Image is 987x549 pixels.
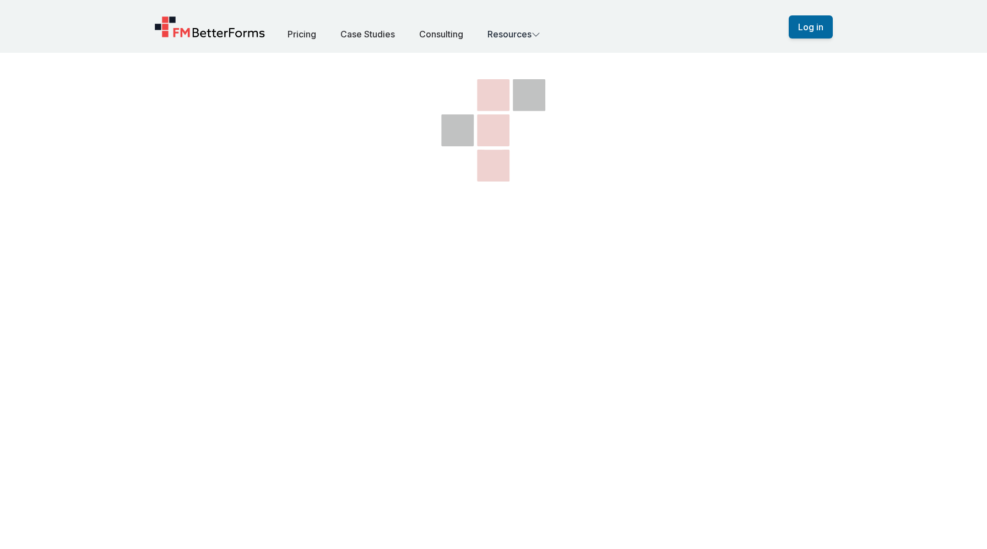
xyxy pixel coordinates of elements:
a: Home [154,16,265,38]
a: Pricing [288,29,316,40]
button: Log in [789,15,833,39]
a: Consulting [419,29,463,40]
button: Resources [487,28,540,41]
a: Case Studies [340,29,395,40]
nav: Global [141,13,846,41]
